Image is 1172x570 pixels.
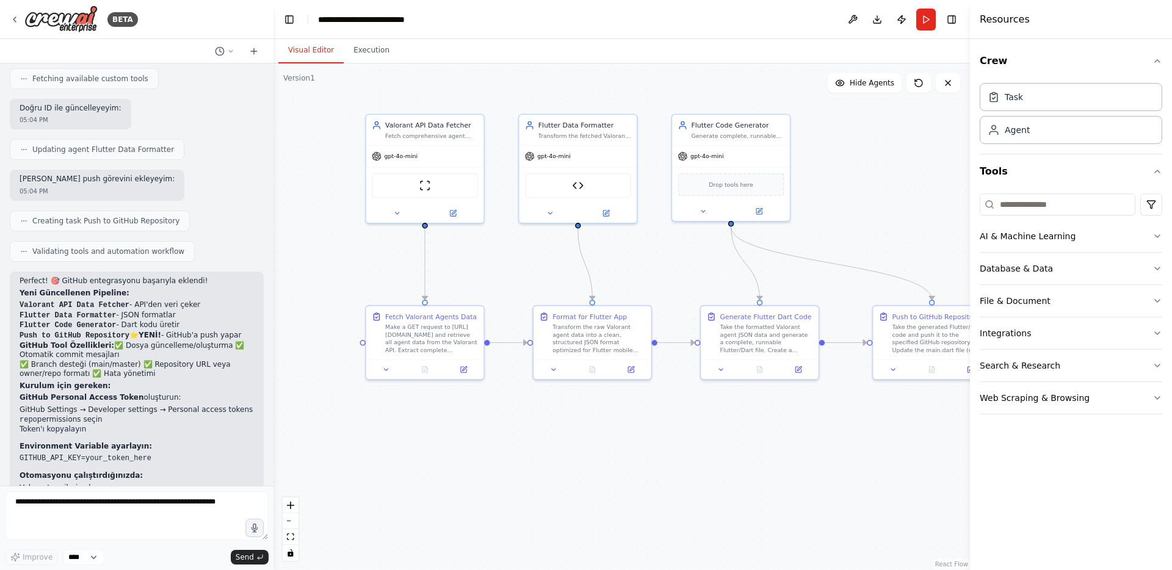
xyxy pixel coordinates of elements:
[405,364,445,375] button: No output available
[20,187,175,196] div: 05:04 PM
[318,13,432,26] nav: breadcrumb
[1005,124,1030,136] div: Agent
[20,341,254,379] p: ✅ Dosya güncelleme/oluşturma ✅ Otomatik commit mesajları ✅ Branch desteği (main/master) ✅ Reposit...
[980,285,1162,317] button: File & Document
[980,350,1162,381] button: Search & Research
[980,78,1162,154] div: Crew
[139,331,161,339] strong: YENİ!
[20,321,116,330] code: Flutter Code Generator
[980,154,1162,189] button: Tools
[726,226,937,300] g: Edge from 2fdc66be-a2e7-4978-a47b-4252632cabd7 to e98d28af-5dfc-4191-befa-3c8463d6506b
[537,153,571,161] span: gpt-4o-mini
[24,5,98,33] img: Logo
[20,405,254,415] li: GitHub Settings → Developer settings → Personal access tokens
[1005,91,1023,103] div: Task
[980,382,1162,414] button: Web Scraping & Browsing
[20,301,129,309] code: Valorant API Data Fetcher
[726,226,765,300] g: Edge from 2fdc66be-a2e7-4978-a47b-4252632cabd7 to 5e88fea7-fcb4-413b-ba87-8de21f12ba43
[572,180,584,192] img: GitHub File Updater
[20,415,254,425] li: permissions seçin
[552,312,627,322] div: Format for Flutter App
[20,104,121,114] p: Doğru ID ile güncelleyeyim:
[365,305,485,380] div: Fetch Valorant Agents DataMake a GET request to [URL][DOMAIN_NAME] and retrieve all agent data fr...
[20,331,129,340] code: Push to GitHub Repository
[732,206,786,217] button: Open in side panel
[385,323,478,354] div: Make a GET request to [URL][DOMAIN_NAME] and retrieve all agent data from the Valorant API. Extra...
[32,247,184,256] span: Validating tools and automation workflow
[385,153,418,161] span: gpt-4o-mini
[20,381,110,390] strong: Kurulum için gereken:
[283,513,298,529] button: zoom out
[419,180,431,192] img: ScrapeWebsiteTool
[572,364,612,375] button: No output available
[20,454,151,463] code: GITHUB_API_KEY=your_token_here
[872,305,992,380] div: Push to GitHub RepositoryTake the generated Flutter/Dart code and push it to the specified GitHub...
[385,312,477,322] div: Fetch Valorant Agents Data
[954,364,987,375] button: Open in side panel
[579,207,633,219] button: Open in side panel
[709,180,753,190] span: Drop tools here
[538,120,631,130] div: Flutter Data Formatter
[32,145,174,154] span: Updating agent Flutter Data Formatter
[980,220,1162,252] button: AI & Machine Learning
[892,323,985,354] div: Take the generated Flutter/Dart code and push it to the specified GitHub repository. Update the m...
[720,312,812,322] div: Generate Flutter Dart Code
[281,11,298,28] button: Hide left sidebar
[283,497,298,561] div: React Flow controls
[943,11,960,28] button: Hide right sidebar
[671,114,791,222] div: Flutter Code GeneratorGenerate complete, runnable Flutter/Dart code from the formatted Valorant a...
[283,545,298,561] button: toggle interactivity
[552,323,645,354] div: Transform the raw Valorant agent data into a clean, structured JSON format optimized for Flutter ...
[20,175,175,184] p: [PERSON_NAME] push görevini ekleyeyim:
[245,519,264,537] button: Click to speak your automation idea
[344,38,399,63] button: Execution
[32,216,179,226] span: Creating task Push to GitHub Repository
[850,78,894,88] span: Hide Agents
[20,311,254,321] li: - JSON formatlar
[244,44,264,59] button: Start a new chat
[5,549,58,565] button: Improve
[23,552,52,562] span: Improve
[615,364,648,375] button: Open in side panel
[385,132,478,140] div: Fetch comprehensive agent data from the Valorant API and extract all relevant information about e...
[20,483,254,493] li: Valorant verileri çeker
[980,253,1162,284] button: Database & Data
[20,331,254,341] li: ⭐ - GitHub'a push yapar
[20,289,129,297] strong: Yeni Güncellenen Pipeline:
[690,153,724,161] span: gpt-4o-mini
[782,364,815,375] button: Open in side panel
[210,44,239,59] button: Switch to previous chat
[365,114,485,223] div: Valorant API Data FetcherFetch comprehensive agent data from the Valorant API and extract all rel...
[490,338,527,348] g: Edge from 0235cec7-ca07-4347-a18b-df0a125952da to f0c74dc7-da71-4532-b835-cc9ae702c1b0
[657,338,695,348] g: Edge from f0c74dc7-da71-4532-b835-cc9ae702c1b0 to 5e88fea7-fcb4-413b-ba87-8de21f12ba43
[20,425,254,435] li: Token'ı kopyalayın
[980,189,1162,424] div: Tools
[573,228,597,300] g: Edge from f0877a6e-e4d2-4c44-a22c-94fa4d72ab64 to f0c74dc7-da71-4532-b835-cc9ae702c1b0
[20,276,254,286] p: Perfect! 🎯 GitHub entegrasyonu başarıyla eklendi!
[692,120,784,130] div: Flutter Code Generator
[420,228,430,300] g: Edge from b0be62f7-5f34-4126-8901-b2249c6c4e4a to 0235cec7-ca07-4347-a18b-df0a125952da
[20,311,116,320] code: Flutter Data Formatter
[236,552,254,562] span: Send
[20,442,152,450] strong: Environment Variable ayarlayın:
[231,550,269,565] button: Send
[385,120,478,130] div: Valorant API Data Fetcher
[980,317,1162,349] button: Integrations
[20,471,143,480] strong: Otomasyonu çalıştırdığınızda:
[447,364,480,375] button: Open in side panel
[700,305,820,380] div: Generate Flutter Dart CodeTake the formatted Valorant agent JSON data and generate a complete, ru...
[828,73,902,93] button: Hide Agents
[283,73,315,83] div: Version 1
[825,338,867,348] g: Edge from 5e88fea7-fcb4-413b-ba87-8de21f12ba43 to e98d28af-5dfc-4191-befa-3c8463d6506b
[980,44,1162,78] button: Crew
[283,529,298,545] button: fit view
[20,393,254,403] p: oluşturun:
[720,323,813,354] div: Take the formatted Valorant agent JSON data and generate a complete, runnable Flutter/Dart file. ...
[283,497,298,513] button: zoom in
[911,364,952,375] button: No output available
[518,114,638,223] div: Flutter Data FormatterTransform the fetched Valorant agent data into a clean, structured format o...
[20,341,114,350] strong: GitHub Tool Özellikleri:
[20,115,121,124] div: 05:04 PM
[107,12,138,27] div: BETA
[739,364,780,375] button: No output available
